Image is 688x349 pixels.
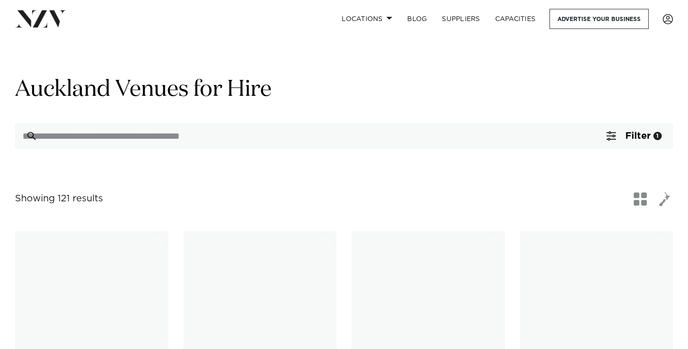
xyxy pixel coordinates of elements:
[15,192,103,206] div: Showing 121 results
[334,9,400,29] a: Locations
[488,9,543,29] a: Capacities
[434,9,487,29] a: SUPPLIERS
[549,9,649,29] a: Advertise your business
[595,123,673,149] button: Filter1
[625,131,651,141] span: Filter
[15,10,66,27] img: nzv-logo.png
[653,132,662,140] div: 1
[400,9,434,29] a: BLOG
[15,75,673,105] h1: Auckland Venues for Hire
